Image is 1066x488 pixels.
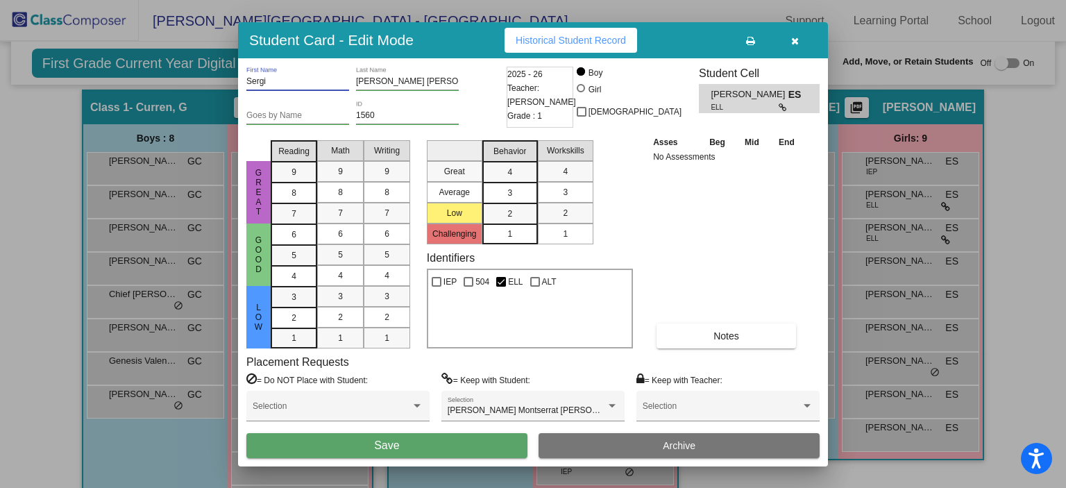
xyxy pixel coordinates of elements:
[475,274,489,290] span: 504
[291,166,296,178] span: 9
[384,290,389,303] span: 3
[338,269,343,282] span: 4
[338,228,343,240] span: 6
[278,145,310,158] span: Reading
[657,323,796,348] button: Notes
[246,433,527,458] button: Save
[505,28,637,53] button: Historical Student Record
[291,249,296,262] span: 5
[443,274,457,290] span: IEP
[507,67,543,81] span: 2025 - 26
[374,439,399,451] span: Save
[246,111,349,121] input: goes by name
[291,228,296,241] span: 6
[699,67,820,80] h3: Student Cell
[542,274,557,290] span: ALT
[636,373,722,387] label: = Keep with Teacher:
[589,103,682,120] span: [DEMOGRAPHIC_DATA]
[507,228,512,240] span: 1
[563,165,568,178] span: 4
[650,150,804,164] td: No Assessments
[507,208,512,220] span: 2
[563,228,568,240] span: 1
[384,207,389,219] span: 7
[246,373,368,387] label: = Do NOT Place with Student:
[700,135,736,150] th: Beg
[253,168,265,217] span: Great
[508,274,523,290] span: ELL
[711,87,788,102] span: [PERSON_NAME]
[331,144,350,157] span: Math
[384,311,389,323] span: 2
[588,83,602,96] div: Girl
[507,166,512,178] span: 4
[291,291,296,303] span: 3
[384,269,389,282] span: 4
[516,35,626,46] span: Historical Student Record
[448,405,792,415] span: [PERSON_NAME] Montserrat [PERSON_NAME], [PERSON_NAME]-Oro, [PERSON_NAME]
[253,235,265,274] span: Good
[338,332,343,344] span: 1
[338,165,343,178] span: 9
[713,330,739,342] span: Notes
[735,135,768,150] th: Mid
[291,332,296,344] span: 1
[563,207,568,219] span: 2
[441,373,530,387] label: = Keep with Student:
[246,355,349,369] label: Placement Requests
[249,31,414,49] h3: Student Card - Edit Mode
[507,187,512,199] span: 3
[253,303,265,332] span: Low
[338,207,343,219] span: 7
[374,144,400,157] span: Writing
[291,312,296,324] span: 2
[539,433,820,458] button: Archive
[291,270,296,283] span: 4
[563,186,568,199] span: 3
[384,249,389,261] span: 5
[493,145,526,158] span: Behavior
[769,135,805,150] th: End
[384,332,389,344] span: 1
[547,144,584,157] span: Workskills
[384,186,389,199] span: 8
[356,111,459,121] input: Enter ID
[338,311,343,323] span: 2
[711,102,778,112] span: ELL
[384,228,389,240] span: 6
[507,109,542,123] span: Grade : 1
[384,165,389,178] span: 9
[338,186,343,199] span: 8
[507,81,576,109] span: Teacher: [PERSON_NAME]
[291,187,296,199] span: 8
[788,87,808,102] span: ES
[338,290,343,303] span: 3
[291,208,296,220] span: 7
[650,135,700,150] th: Asses
[588,67,603,79] div: Boy
[663,440,695,451] span: Archive
[338,249,343,261] span: 5
[427,251,475,264] label: Identifiers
